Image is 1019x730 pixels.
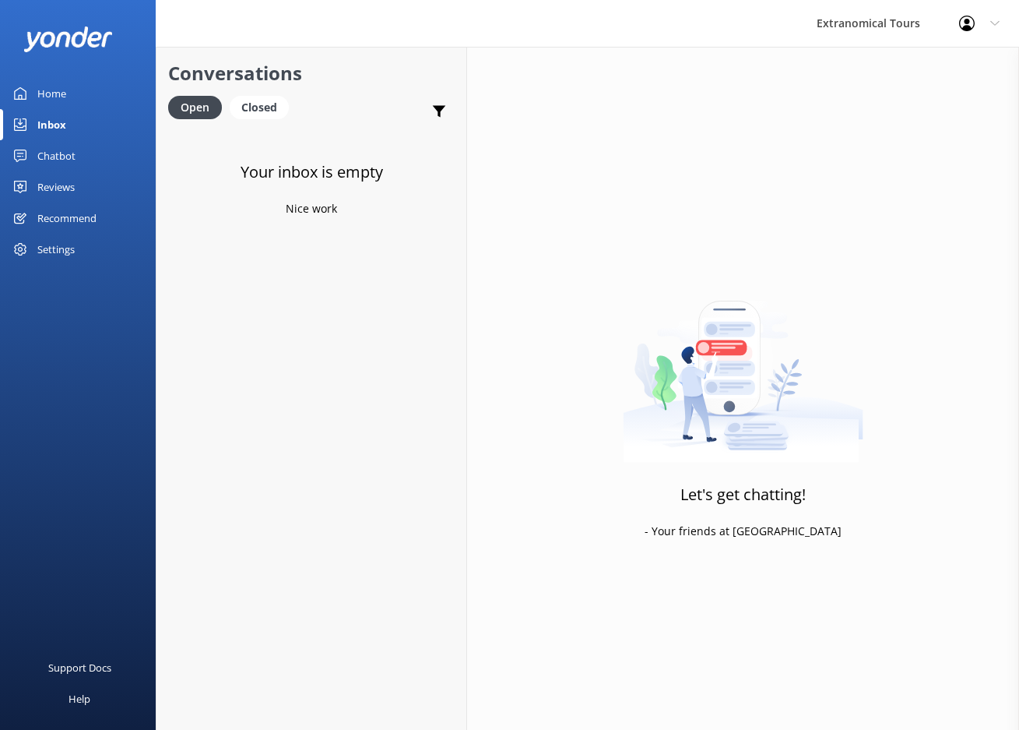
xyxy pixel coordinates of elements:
p: Nice work [286,200,337,217]
img: artwork of a man stealing a conversation from at giant smartphone [623,268,863,463]
a: Closed [230,98,297,115]
img: yonder-white-logo.png [23,26,113,52]
div: Inbox [37,109,66,140]
a: Open [168,98,230,115]
div: Open [168,96,222,119]
div: Settings [37,234,75,265]
h3: Let's get chatting! [680,482,806,507]
div: Chatbot [37,140,76,171]
div: Recommend [37,203,97,234]
div: Support Docs [48,652,111,683]
p: - Your friends at [GEOGRAPHIC_DATA] [645,523,842,540]
div: Reviews [37,171,75,203]
div: Closed [230,96,289,119]
div: Home [37,78,66,109]
h3: Your inbox is empty [241,160,383,185]
h2: Conversations [168,58,455,88]
div: Help [69,683,90,714]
